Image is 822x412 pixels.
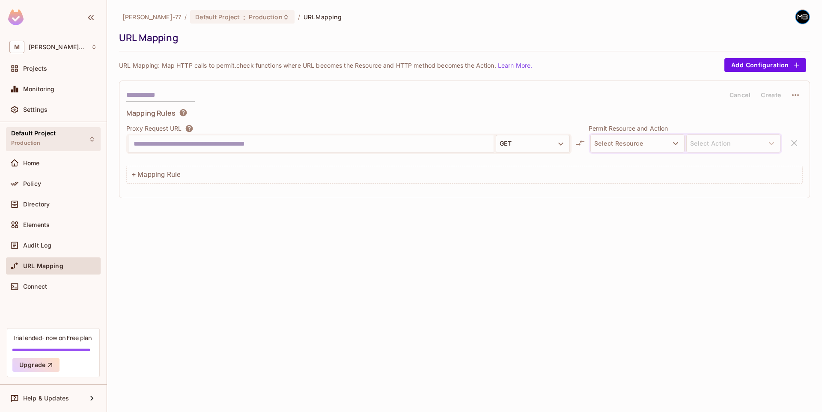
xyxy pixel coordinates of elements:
span: : [243,14,246,21]
span: select resource to select action [686,134,780,152]
span: Help & Updates [23,395,69,402]
span: Production [249,13,282,21]
span: Directory [23,201,50,208]
span: Mapping Rules [126,108,176,118]
span: Policy [23,180,41,187]
div: URL Mapping [119,31,806,44]
span: Home [23,160,40,167]
img: Miguel Bustamante [795,10,810,24]
button: Upgrade [12,358,60,372]
span: URL Mapping [304,13,342,21]
button: Select Resource [590,134,685,152]
span: Workspace: Miguel-77 [29,44,86,51]
span: Elements [23,221,50,228]
span: URL Mapping [23,263,63,269]
span: Connect [23,283,47,290]
div: + Mapping Rule [126,166,803,184]
span: Settings [23,106,48,113]
span: Audit Log [23,242,51,249]
span: the active workspace [122,13,181,21]
a: Learn More. [498,62,532,69]
span: Projects [23,65,47,72]
p: Proxy Request URL [126,124,182,133]
div: Trial ended- now on Free plan [12,334,92,342]
button: Cancel [726,88,754,102]
button: Add Configuration [724,58,806,72]
span: Default Project [11,130,56,137]
span: Monitoring [23,86,55,93]
img: SReyMgAAAABJRU5ErkJggg== [8,9,24,25]
button: Select Action [686,134,780,152]
span: Production [11,140,41,146]
span: M [9,41,24,53]
span: Default Project [195,13,240,21]
button: GET [496,135,570,153]
p: URL Mapping: Map HTTP calls to permit.check functions where URL becomes the Resource and HTTP met... [119,61,532,69]
li: / [298,13,300,21]
p: Permit Resource and Action [589,124,782,132]
button: Create [757,88,785,102]
li: / [185,13,187,21]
